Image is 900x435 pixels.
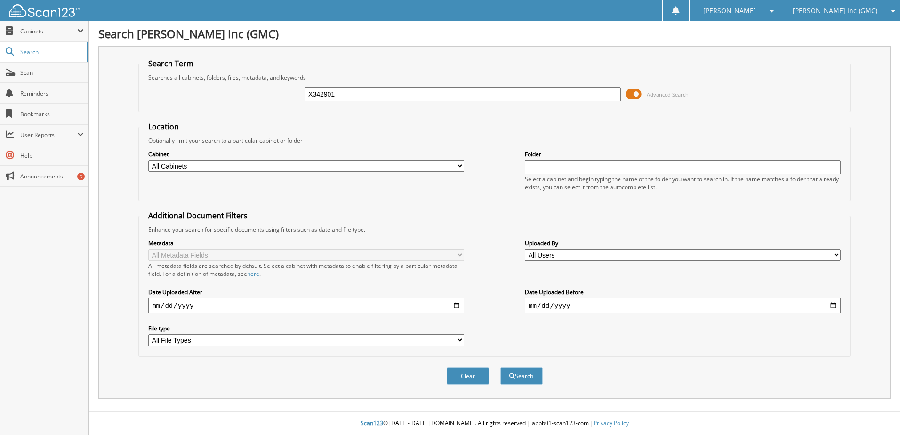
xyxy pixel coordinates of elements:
[89,412,900,435] div: © [DATE]-[DATE] [DOMAIN_NAME]. All rights reserved | appb01-scan123-com |
[144,226,845,234] div: Enhance your search for specific documents using filters such as date and file type.
[647,91,689,98] span: Advanced Search
[20,27,77,35] span: Cabinets
[20,152,84,160] span: Help
[500,367,543,385] button: Search
[148,324,464,332] label: File type
[148,298,464,313] input: start
[9,4,80,17] img: scan123-logo-white.svg
[148,262,464,278] div: All metadata fields are searched by default. Select a cabinet with metadata to enable filtering b...
[144,58,198,69] legend: Search Term
[148,288,464,296] label: Date Uploaded After
[20,110,84,118] span: Bookmarks
[144,73,845,81] div: Searches all cabinets, folders, files, metadata, and keywords
[247,270,259,278] a: here
[703,8,756,14] span: [PERSON_NAME]
[594,419,629,427] a: Privacy Policy
[98,26,891,41] h1: Search [PERSON_NAME] Inc (GMC)
[525,288,841,296] label: Date Uploaded Before
[148,150,464,158] label: Cabinet
[20,69,84,77] span: Scan
[525,175,841,191] div: Select a cabinet and begin typing the name of the folder you want to search in. If the name match...
[77,173,85,180] div: 6
[20,131,77,139] span: User Reports
[525,298,841,313] input: end
[144,121,184,132] legend: Location
[144,137,845,145] div: Optionally limit your search to a particular cabinet or folder
[148,239,464,247] label: Metadata
[447,367,489,385] button: Clear
[525,239,841,247] label: Uploaded By
[793,8,877,14] span: [PERSON_NAME] Inc (GMC)
[361,419,383,427] span: Scan123
[20,89,84,97] span: Reminders
[144,210,252,221] legend: Additional Document Filters
[525,150,841,158] label: Folder
[20,172,84,180] span: Announcements
[20,48,82,56] span: Search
